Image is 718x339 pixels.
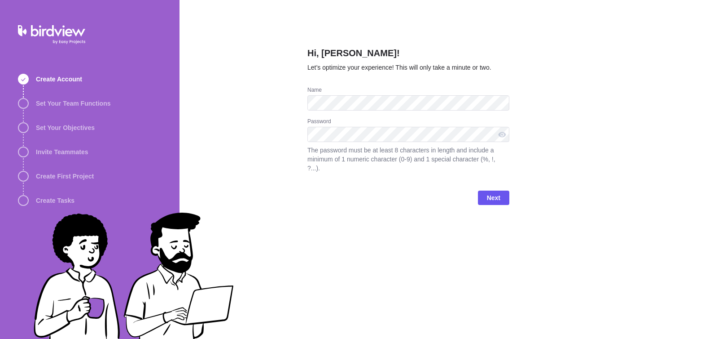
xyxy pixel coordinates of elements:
span: Let’s optimize your experience! This will only take a minute or two. [307,64,491,71]
span: Create Tasks [36,196,74,205]
span: Next [478,191,509,205]
span: Create First Project [36,172,94,181]
h2: Hi, [PERSON_NAME]! [307,47,509,63]
span: The password must be at least 8 characters in length and include a minimum of 1 numeric character... [307,146,509,173]
div: Password [307,118,509,127]
span: Next [487,192,500,203]
span: Invite Teammates [36,147,88,156]
span: Create Account [36,75,82,84]
span: Set Your Team Functions [36,99,110,108]
span: Set Your Objectives [36,123,95,132]
div: Name [307,86,509,95]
